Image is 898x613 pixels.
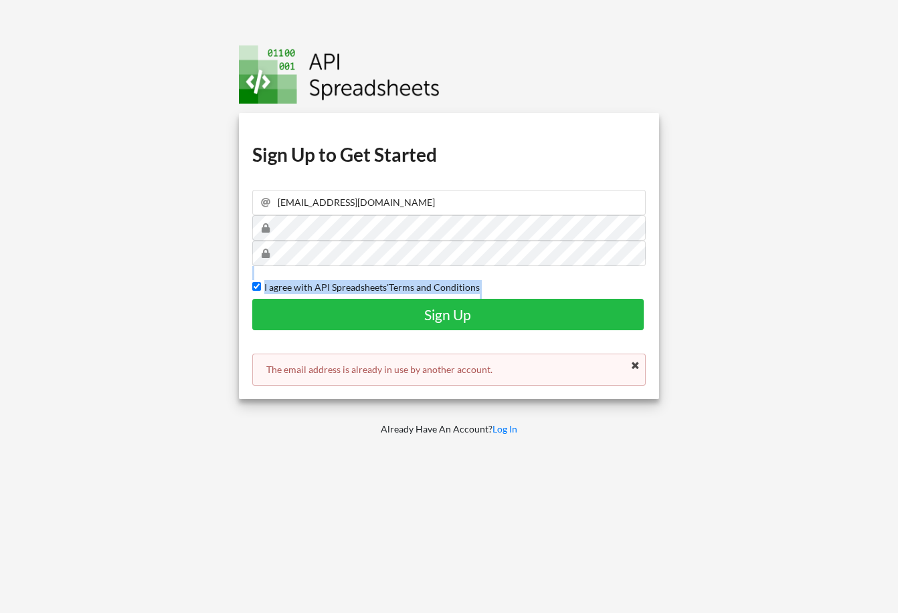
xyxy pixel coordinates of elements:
[252,190,646,215] input: Email
[389,281,480,293] a: Terms and Conditions
[266,306,630,323] h4: Sign Up
[266,363,632,376] p: The email address is already in use by another account.
[252,299,644,330] button: Sign Up
[230,422,668,436] p: Already Have An Account?
[261,281,389,293] span: I agree with API Spreadsheets'
[252,142,646,166] h1: Sign Up to Get Started
[492,423,517,435] a: Log In
[239,45,440,104] img: Logo.png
